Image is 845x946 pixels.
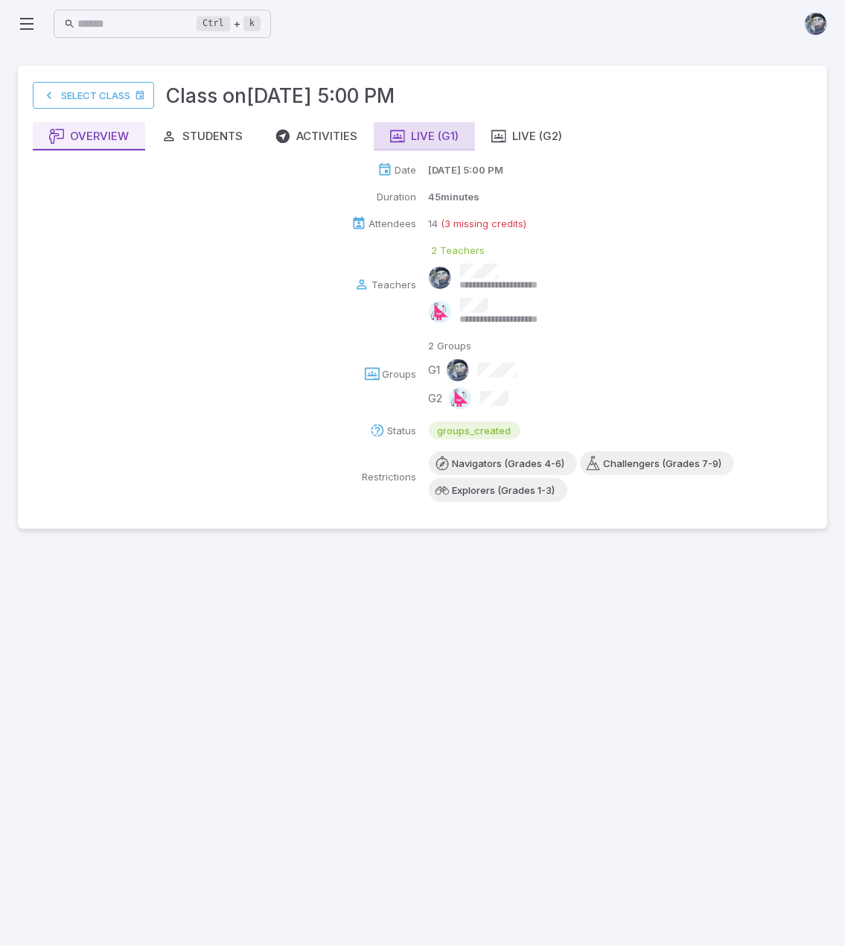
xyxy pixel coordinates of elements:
p: [DATE] 5:00 PM [429,162,504,177]
p: 45 minutes [429,189,480,204]
p: Duration [377,189,417,204]
img: andrew.jpg [805,13,827,35]
p: Date [395,162,417,177]
a: Select Class [33,82,154,109]
div: Students [162,128,243,145]
div: Live (G1) [390,128,459,145]
span: Navigators (Grades 4-6) [441,456,577,471]
p: G1 [429,362,441,378]
span: Explorers (Grades 1-3) [441,483,567,498]
p: (3 missing credits) [441,216,527,231]
img: right-triangle.svg [429,301,451,323]
div: + [197,15,261,33]
p: Attendees [369,216,417,231]
kbd: k [243,16,261,31]
p: Teachers [372,277,417,292]
h3: Class on [DATE] 5:00 PM [166,80,395,110]
div: Overview [49,128,129,145]
div: Activities [275,128,357,145]
kbd: Ctrl [197,16,230,31]
p: 2 Groups [429,338,517,353]
p: Groups [383,366,417,381]
img: andrew.jpg [447,359,469,381]
p: Status [388,423,417,438]
span: groups_created [429,423,520,438]
img: andrew.jpg [429,267,451,289]
p: 14 [429,216,439,231]
span: Challengers (Grades 7-9) [592,456,734,471]
p: Restrictions [363,469,417,484]
p: G2 [429,390,443,407]
img: right-triangle.svg [449,387,471,410]
div: Live (G2) [491,128,562,145]
p: 2 Teachers [432,243,586,258]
